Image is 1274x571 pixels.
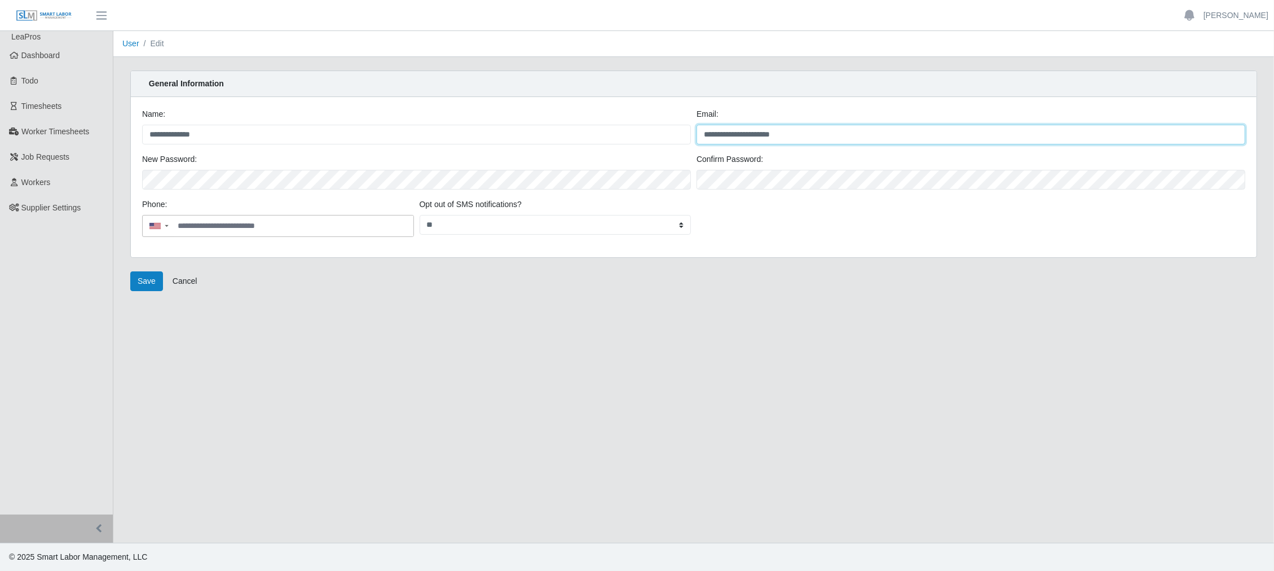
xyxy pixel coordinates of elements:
[1204,10,1268,21] a: [PERSON_NAME]
[142,108,165,120] label: Name:
[696,153,763,165] label: Confirm Password:
[164,223,170,228] span: ▼
[142,199,167,210] label: Phone:
[143,216,174,236] div: Country Code Selector
[9,552,147,561] span: © 2025 Smart Labor Management, LLC
[21,76,38,85] span: Todo
[21,152,70,161] span: Job Requests
[21,203,81,212] span: Supplier Settings
[21,127,89,136] span: Worker Timesheets
[696,108,718,120] label: Email:
[165,271,205,291] a: Cancel
[16,10,72,22] img: SLM Logo
[420,199,522,210] label: Opt out of SMS notifications?
[142,153,197,165] label: New Password:
[122,39,139,48] a: User
[149,79,224,88] strong: General Information
[11,32,41,41] span: LeaPros
[130,271,163,291] button: Save
[21,178,51,187] span: Workers
[139,38,164,50] li: Edit
[21,51,60,60] span: Dashboard
[21,102,62,111] span: Timesheets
